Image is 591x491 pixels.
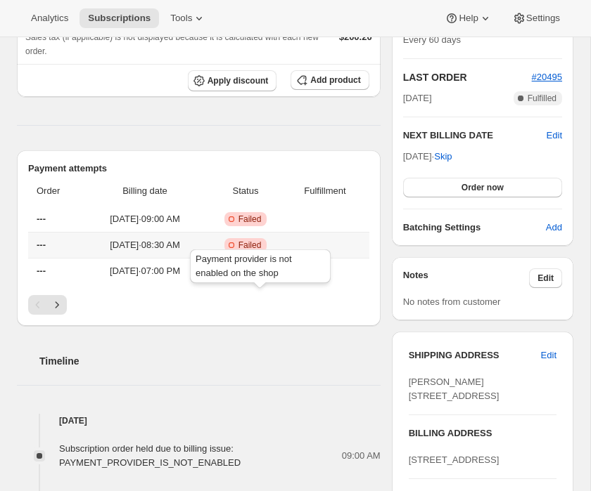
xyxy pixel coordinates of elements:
[210,184,281,198] span: Status
[289,184,360,198] span: Fulfillment
[409,377,500,401] span: [PERSON_NAME] [STREET_ADDRESS]
[31,13,68,24] span: Analytics
[532,70,562,84] button: #20495
[529,268,562,288] button: Edit
[17,414,381,428] h4: [DATE]
[538,273,554,284] span: Edit
[28,295,369,315] nav: Pagination
[28,176,84,207] th: Order
[426,145,460,168] button: Skip
[532,72,562,82] a: #20495
[459,13,478,24] span: Help
[504,8,568,28] button: Settings
[462,182,504,193] span: Order now
[403,91,432,105] span: [DATE]
[39,354,381,368] h2: Timeline
[533,344,565,367] button: Edit
[403,129,547,143] h2: NEXT BILLING DATE
[59,443,241,468] span: Subscription order held due to billing issue: PAYMENT_PROVIDER_IS_NOT_ENABLED
[403,221,546,235] h6: Batching Settings
[170,13,192,24] span: Tools
[88,238,202,252] span: [DATE] · 08:30 AM
[80,8,159,28] button: Subscriptions
[188,70,277,91] button: Apply discount
[528,93,557,104] span: Fulfilled
[37,240,46,250] span: ---
[403,268,530,288] h3: Notes
[88,13,151,24] span: Subscriptions
[37,214,46,224] span: ---
[47,295,67,315] button: Next
[310,74,360,86] span: Add product
[436,8,500,28] button: Help
[88,264,202,278] span: [DATE] · 07:00 PM
[23,8,77,28] button: Analytics
[239,240,262,251] span: Failed
[538,216,571,239] button: Add
[526,13,560,24] span: Settings
[403,151,452,162] span: [DATE] ·
[291,70,369,90] button: Add product
[409,426,557,440] h3: BILLING ADDRESS
[403,34,461,45] span: Every 60 days
[547,129,562,143] button: Edit
[342,449,381,463] span: 09:00 AM
[208,75,269,86] span: Apply discount
[403,178,562,197] button: Order now
[403,70,532,84] h2: LAST ORDER
[541,348,557,362] span: Edit
[239,214,262,225] span: Failed
[88,212,202,226] span: [DATE] · 09:00 AM
[403,296,501,307] span: No notes from customer
[546,221,562,235] span: Add
[434,150,452,164] span: Skip
[88,184,202,198] span: Billing date
[409,454,500,465] span: [STREET_ADDRESS]
[28,162,369,176] h2: Payment attempts
[409,348,541,362] h3: SHIPPING ADDRESS
[162,8,215,28] button: Tools
[37,266,46,276] span: ---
